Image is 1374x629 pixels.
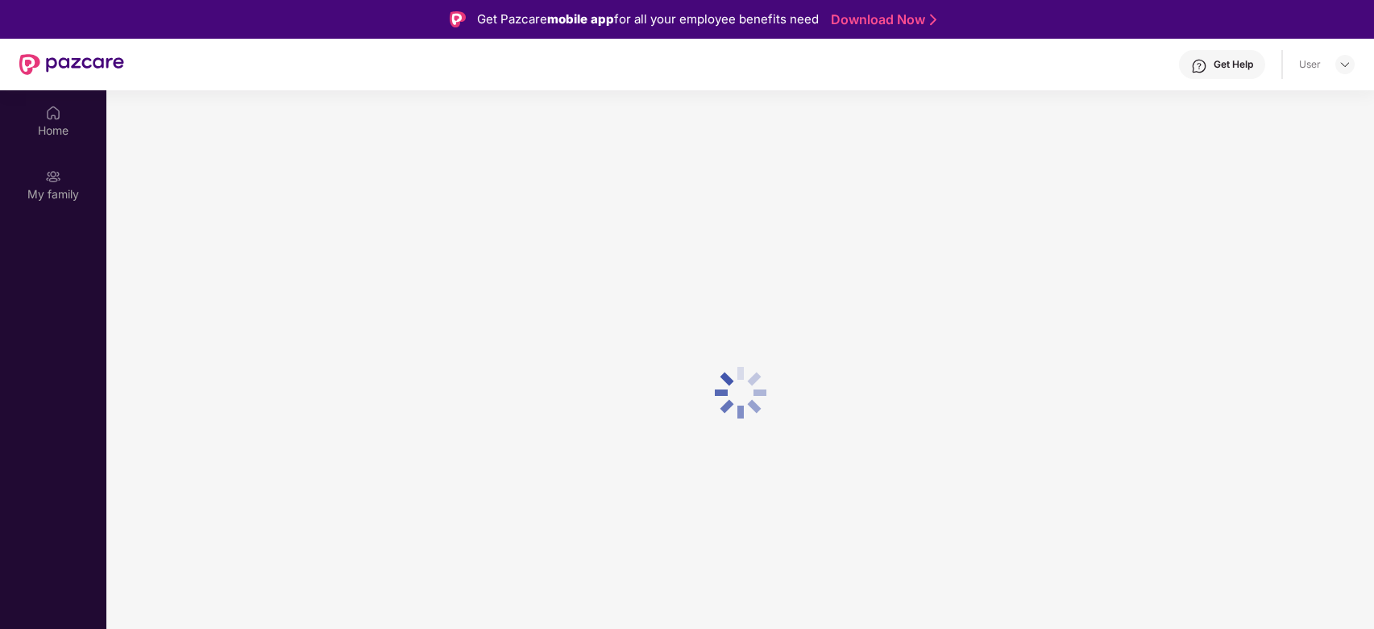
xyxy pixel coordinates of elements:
img: svg+xml;base64,PHN2ZyBpZD0iRHJvcGRvd24tMzJ4MzIiIHhtbG5zPSJodHRwOi8vd3d3LnczLm9yZy8yMDAwL3N2ZyIgd2... [1339,58,1351,71]
a: Download Now [831,11,932,28]
img: New Pazcare Logo [19,54,124,75]
img: Logo [450,11,466,27]
div: Get Pazcare for all your employee benefits need [477,10,819,29]
strong: mobile app [547,11,614,27]
img: svg+xml;base64,PHN2ZyB3aWR0aD0iMjAiIGhlaWdodD0iMjAiIHZpZXdCb3g9IjAgMCAyMCAyMCIgZmlsbD0ibm9uZSIgeG... [45,169,61,185]
div: User [1299,58,1321,71]
img: svg+xml;base64,PHN2ZyBpZD0iSG9tZSIgeG1sbnM9Imh0dHA6Ly93d3cudzMub3JnLzIwMDAvc3ZnIiB3aWR0aD0iMjAiIG... [45,105,61,121]
img: Stroke [930,11,936,28]
div: Get Help [1214,58,1253,71]
img: svg+xml;base64,PHN2ZyBpZD0iSGVscC0zMngzMiIgeG1sbnM9Imh0dHA6Ly93d3cudzMub3JnLzIwMDAvc3ZnIiB3aWR0aD... [1191,58,1207,74]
